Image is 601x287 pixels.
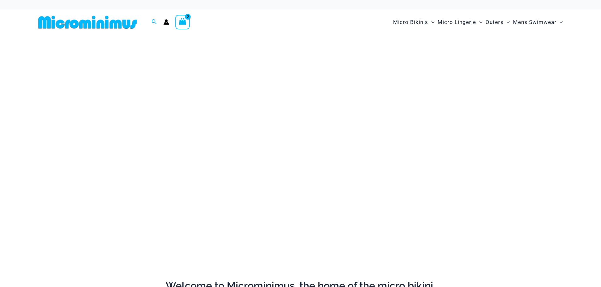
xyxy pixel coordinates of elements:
[36,15,139,29] img: MM SHOP LOGO FLAT
[391,12,566,33] nav: Site Navigation
[504,14,510,30] span: Menu Toggle
[392,13,436,32] a: Micro BikinisMenu ToggleMenu Toggle
[175,15,190,29] a: View Shopping Cart, empty
[151,18,157,26] a: Search icon link
[476,14,482,30] span: Menu Toggle
[428,14,434,30] span: Menu Toggle
[557,14,563,30] span: Menu Toggle
[513,14,557,30] span: Mens Swimwear
[486,14,504,30] span: Outers
[484,13,511,32] a: OutersMenu ToggleMenu Toggle
[163,19,169,25] a: Account icon link
[436,13,484,32] a: Micro LingerieMenu ToggleMenu Toggle
[393,14,428,30] span: Micro Bikinis
[438,14,476,30] span: Micro Lingerie
[511,13,564,32] a: Mens SwimwearMenu ToggleMenu Toggle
